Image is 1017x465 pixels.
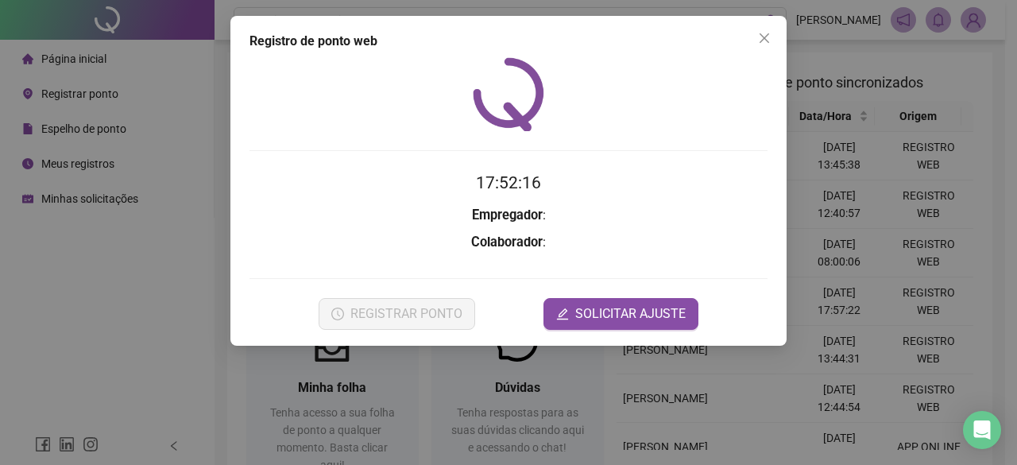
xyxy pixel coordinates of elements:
strong: Colaborador [471,234,543,250]
span: SOLICITAR AJUSTE [575,304,686,324]
h3: : [249,232,768,253]
span: close [758,32,771,45]
img: QRPoint [473,57,544,131]
div: Registro de ponto web [249,32,768,51]
div: Open Intercom Messenger [963,411,1001,449]
button: REGISTRAR PONTO [319,298,475,330]
time: 17:52:16 [476,173,541,192]
button: editSOLICITAR AJUSTE [543,298,698,330]
button: Close [752,25,777,51]
strong: Empregador [472,207,543,223]
span: edit [556,308,569,320]
h3: : [249,205,768,226]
